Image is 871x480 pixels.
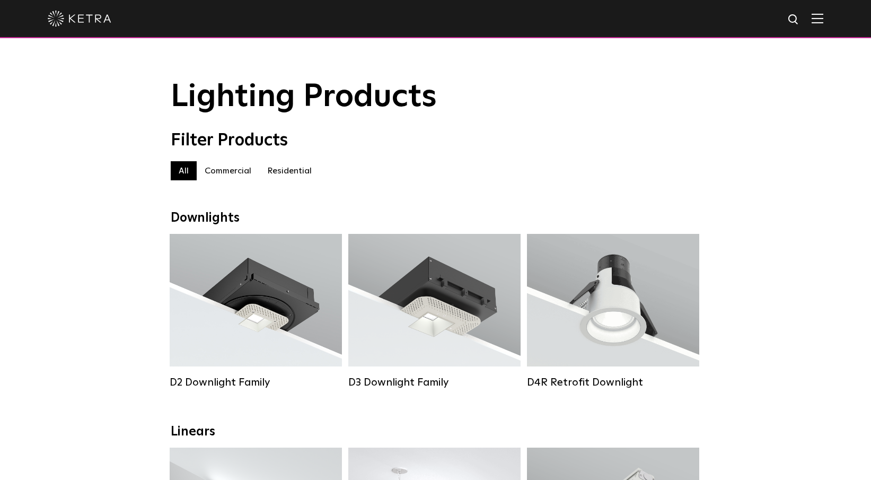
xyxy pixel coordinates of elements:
[812,13,823,23] img: Hamburger%20Nav.svg
[197,161,259,180] label: Commercial
[527,234,699,389] a: D4R Retrofit Downlight Lumen Output:800Colors:White / BlackBeam Angles:15° / 25° / 40° / 60°Watta...
[527,376,699,389] div: D4R Retrofit Downlight
[170,376,342,389] div: D2 Downlight Family
[348,234,521,389] a: D3 Downlight Family Lumen Output:700 / 900 / 1100Colors:White / Black / Silver / Bronze / Paintab...
[171,211,701,226] div: Downlights
[48,11,111,27] img: ketra-logo-2019-white
[348,376,521,389] div: D3 Downlight Family
[171,81,437,113] span: Lighting Products
[170,234,342,389] a: D2 Downlight Family Lumen Output:1200Colors:White / Black / Gloss Black / Silver / Bronze / Silve...
[259,161,320,180] label: Residential
[787,13,800,27] img: search icon
[171,424,701,440] div: Linears
[171,130,701,151] div: Filter Products
[171,161,197,180] label: All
